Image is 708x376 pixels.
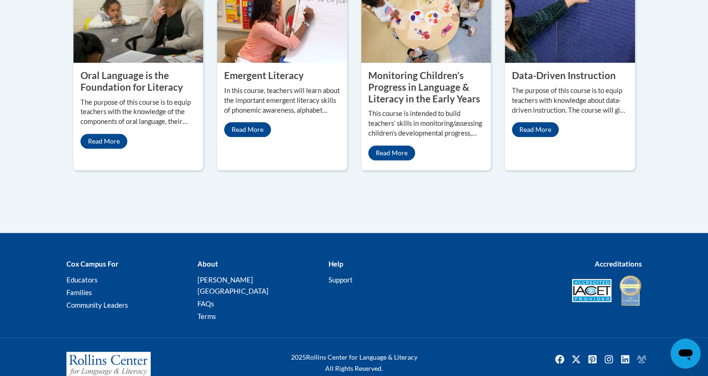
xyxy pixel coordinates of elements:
a: Linkedin [618,352,633,367]
img: Facebook icon [552,352,567,367]
a: Support [328,275,352,284]
p: In this course, teachers will learn about the important emergent literacy skills of phonemic awar... [224,86,340,116]
iframe: Button to launch messaging window [671,339,701,369]
a: Facebook Group [634,352,649,367]
a: Terms [197,312,216,320]
div: Rollins Center for Language & Literacy All Rights Reserved. [256,352,453,374]
b: Accreditations [595,260,642,268]
b: Cox Campus For [66,260,118,268]
img: LinkedIn icon [618,352,633,367]
a: FAQs [197,299,214,308]
a: Read More [512,122,559,137]
a: Families [66,288,92,296]
img: Pinterest icon [585,352,600,367]
a: Twitter [569,352,584,367]
p: The purpose of this course is to equip teachers with knowledge about data-driven instruction. The... [512,86,628,116]
a: Pinterest [585,352,600,367]
p: This course is intended to build teachers’ skills in monitoring/assessing children’s developmenta... [368,109,484,138]
a: Community Leaders [66,301,128,309]
b: About [197,260,218,268]
a: Read More [80,134,127,149]
img: Accredited IACET® Provider [572,279,612,302]
p: The purpose of this course is to equip teachers with the knowledge of the components of oral lang... [80,98,197,127]
property: Emergent Literacy [224,70,304,81]
img: IDA® Accredited [619,274,642,307]
property: Data-Driven Instruction [512,70,616,81]
a: Instagram [601,352,616,367]
a: [PERSON_NAME][GEOGRAPHIC_DATA] [197,275,268,295]
img: Facebook group icon [634,352,649,367]
a: Read More [368,145,415,160]
a: Educators [66,275,98,284]
a: Facebook [552,352,567,367]
a: Read More [224,122,271,137]
img: Instagram icon [601,352,616,367]
b: Help [328,260,343,268]
img: Twitter icon [569,352,584,367]
property: Oral Language is the Foundation for Literacy [80,70,183,93]
property: Monitoring Children’s Progress in Language & Literacy in the Early Years [368,70,480,104]
span: 2025 [291,353,306,361]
